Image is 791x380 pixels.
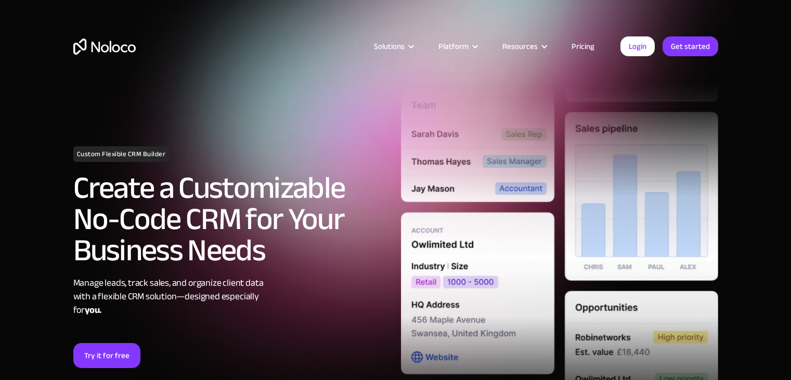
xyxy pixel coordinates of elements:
[425,40,489,53] div: Platform
[73,39,136,55] a: home
[73,146,170,162] h1: Custom Flexible CRM Builder
[73,276,391,317] div: Manage leads, track sales, and organize client data with a flexible CRM solution—designed especia...
[620,36,655,56] a: Login
[438,40,469,53] div: Platform
[85,301,101,319] strong: you.
[502,40,538,53] div: Resources
[73,343,140,368] a: Try it for free
[663,36,718,56] a: Get started
[559,40,607,53] a: Pricing
[489,40,559,53] div: Resources
[73,172,391,266] h2: Create a Customizable No-Code CRM for Your Business Needs
[361,40,425,53] div: Solutions
[374,40,405,53] div: Solutions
